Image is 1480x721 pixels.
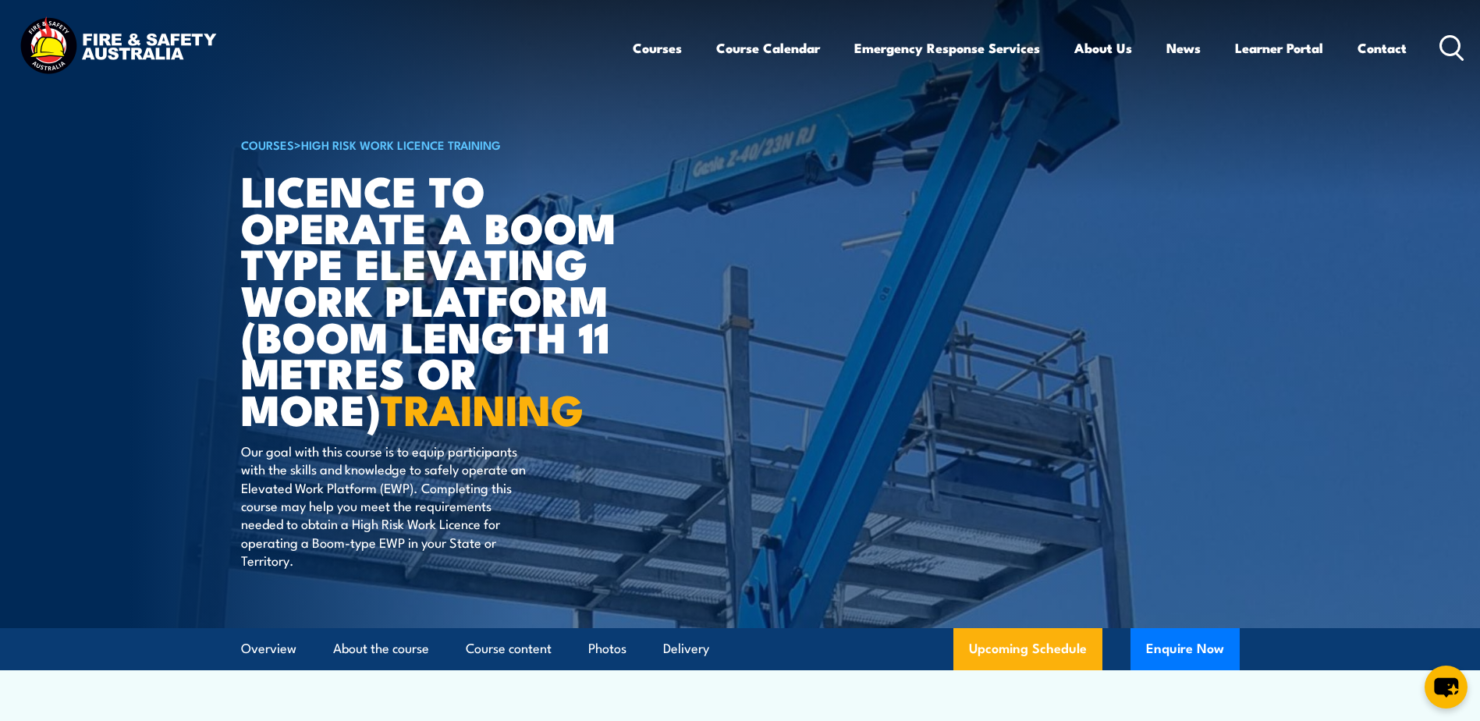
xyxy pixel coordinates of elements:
a: About Us [1074,27,1132,69]
a: Learner Portal [1235,27,1323,69]
button: Enquire Now [1130,628,1240,670]
a: Contact [1358,27,1407,69]
a: Photos [588,628,626,669]
a: Delivery [663,628,709,669]
a: Emergency Response Services [854,27,1040,69]
a: Course Calendar [716,27,820,69]
a: Courses [633,27,682,69]
a: COURSES [241,136,294,153]
a: Upcoming Schedule [953,628,1102,670]
p: Our goal with this course is to equip participants with the skills and knowledge to safely operat... [241,442,526,570]
button: chat-button [1425,666,1468,709]
h6: > [241,135,626,154]
a: High Risk Work Licence Training [301,136,501,153]
h1: Licence to operate a boom type elevating work platform (boom length 11 metres or more) [241,172,626,427]
a: About the course [333,628,429,669]
a: News [1166,27,1201,69]
a: Overview [241,628,296,669]
strong: TRAINING [381,375,584,440]
a: Course content [466,628,552,669]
